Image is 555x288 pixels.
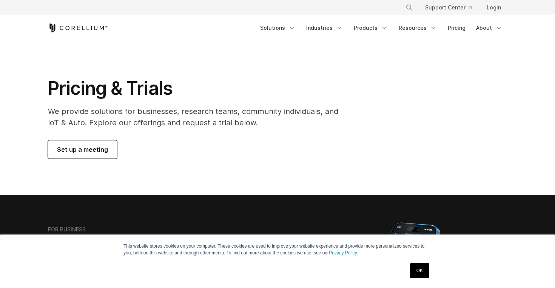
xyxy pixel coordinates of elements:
span: Set up a meeting [57,145,108,154]
a: Privacy Policy. [329,250,358,256]
h6: FOR BUSINESS [48,226,86,233]
a: Resources [394,21,442,35]
a: Set up a meeting [48,140,117,159]
a: Industries [302,21,348,35]
a: Login [481,1,507,14]
a: Pricing [443,21,470,35]
button: Search [402,1,416,14]
a: Support Center [419,1,478,14]
a: Corellium Home [48,23,108,32]
div: Navigation Menu [396,1,507,14]
a: Solutions [256,21,300,35]
a: About [472,21,507,35]
p: This website stores cookies on your computer. These cookies are used to improve your website expe... [123,243,432,256]
div: Navigation Menu [256,21,507,35]
p: We provide solutions for businesses, research teams, community individuals, and IoT & Auto. Explo... [48,106,349,128]
h1: Pricing & Trials [48,77,349,100]
a: OK [410,263,429,278]
a: Products [349,21,393,35]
